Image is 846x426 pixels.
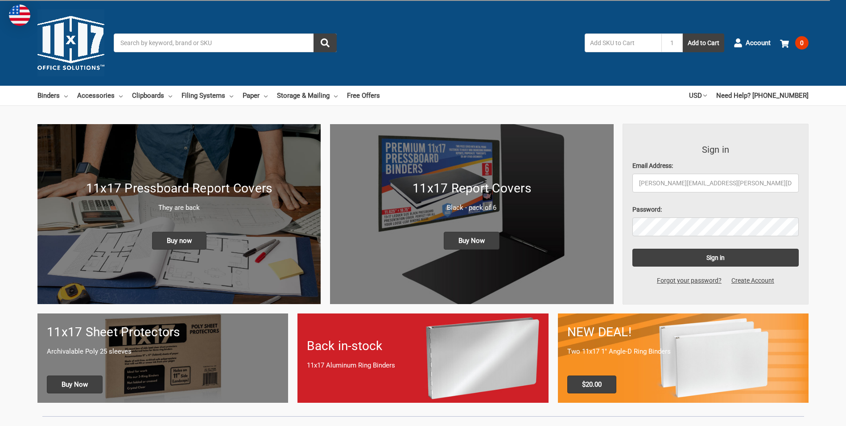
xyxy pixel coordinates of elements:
[339,179,604,198] h1: 11x17 Report Covers
[330,124,613,304] img: 11x17 Report Covers
[683,33,724,52] button: Add to Cart
[47,323,279,342] h1: 11x17 Sheet Protectors
[726,276,779,285] a: Create Account
[632,249,799,267] input: Sign in
[47,347,279,357] p: Archivalable Poly 25 sleeves
[307,337,539,355] h1: Back in-stock
[632,143,799,156] h3: Sign in
[444,232,499,250] span: Buy Now
[780,31,809,54] a: 0
[632,161,799,171] label: Email Address:
[795,36,809,50] span: 0
[243,86,268,105] a: Paper
[132,86,172,105] a: Clipboards
[689,86,707,105] a: USD
[37,9,104,76] img: 11x17.com
[37,124,321,304] img: New 11x17 Pressboard Binders
[632,205,799,214] label: Password:
[772,402,846,426] iframe: Google Customer Reviews
[339,203,604,213] p: Black - pack of 6
[182,86,233,105] a: Filing Systems
[9,4,30,26] img: duty and tax information for United States
[277,86,338,105] a: Storage & Mailing
[307,360,539,371] p: 11x17 Aluminum Ring Binders
[47,203,311,213] p: They are back
[347,86,380,105] a: Free Offers
[567,376,616,393] span: $20.00
[567,347,799,357] p: Two 11x17 1" Angle-D Ring Binders
[330,124,613,304] a: 11x17 Report Covers 11x17 Report Covers Black - pack of 6 Buy Now
[567,323,799,342] h1: NEW DEAL!
[734,31,771,54] a: Account
[37,86,68,105] a: Binders
[297,313,548,402] a: Back in-stock 11x17 Aluminum Ring Binders
[37,313,288,402] a: 11x17 sheet protectors 11x17 Sheet Protectors Archivalable Poly 25 sleeves Buy Now
[47,376,103,393] span: Buy Now
[152,232,206,250] span: Buy now
[47,179,311,198] h1: 11x17 Pressboard Report Covers
[37,124,321,304] a: New 11x17 Pressboard Binders 11x17 Pressboard Report Covers They are back Buy now
[746,38,771,48] span: Account
[77,86,123,105] a: Accessories
[716,86,809,105] a: Need Help? [PHONE_NUMBER]
[558,313,809,402] a: 11x17 Binder 2-pack only $20.00 NEW DEAL! Two 11x17 1" Angle-D Ring Binders $20.00
[585,33,661,52] input: Add SKU to Cart
[652,276,726,285] a: Forgot your password?
[114,33,337,52] input: Search by keyword, brand or SKU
